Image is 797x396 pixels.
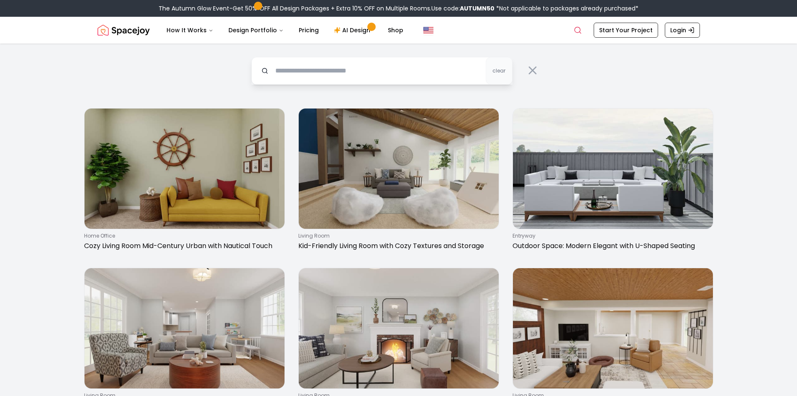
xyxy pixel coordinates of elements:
img: Outdoor Space: Modern Elegant with U-Shaped Seating [513,109,713,229]
button: Design Portfolio [222,22,290,39]
p: Kid-Friendly Living Room with Cozy Textures and Storage [298,241,496,251]
nav: Main [160,22,410,39]
a: Cozy Living Room Mid-Century Urban with Nautical Touchhome officeCozy Living Room Mid-Century Urb... [84,108,285,254]
img: Cozy Living Room with Mid-Century Vibes and Wood Accents [513,268,713,388]
p: entryway [513,233,710,239]
p: living room [298,233,496,239]
img: Family Room Modern Traditional with Cozy Seating [85,268,284,388]
a: Outdoor Space: Modern Elegant with U-Shaped SeatingentrywayOutdoor Space: Modern Elegant with U-S... [513,108,713,254]
span: *Not applicable to packages already purchased* [495,4,638,13]
span: clear [492,67,505,74]
img: Kid-Friendly Living Room with Cozy Textures and Storage [299,109,499,229]
a: Start Your Project [594,23,658,38]
img: Spacejoy Logo [97,22,150,39]
a: Login [665,23,700,38]
p: home office [84,233,282,239]
span: Use code: [431,4,495,13]
a: Kid-Friendly Living Room with Cozy Textures and Storageliving roomKid-Friendly Living Room with C... [298,108,499,254]
a: Shop [381,22,410,39]
p: Outdoor Space: Modern Elegant with U-Shaped Seating [513,241,710,251]
p: Cozy Living Room Mid-Century Urban with Nautical Touch [84,241,282,251]
img: Living Room Modern Farmhouse with Cozy Fireplace [299,268,499,388]
a: AI Design [327,22,379,39]
button: clear [486,57,513,85]
b: AUTUMN50 [460,4,495,13]
button: How It Works [160,22,220,39]
div: The Autumn Glow Event-Get 50% OFF All Design Packages + Extra 10% OFF on Multiple Rooms. [159,4,638,13]
a: Pricing [292,22,325,39]
a: Spacejoy [97,22,150,39]
img: Cozy Living Room Mid-Century Urban with Nautical Touch [85,109,284,229]
nav: Global [97,17,700,44]
img: United States [423,25,433,35]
